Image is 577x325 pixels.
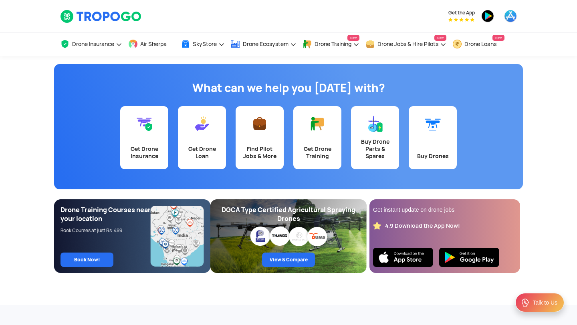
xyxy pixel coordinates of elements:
a: Buy Drone Parts & Spares [351,106,399,169]
img: star_rating [373,222,381,230]
img: Buy Drone Parts & Spares [367,116,383,132]
a: View & Compare [262,253,315,267]
div: Talk to Us [533,299,557,307]
img: Find Pilot Jobs & More [252,116,268,132]
img: Get Drone Insurance [136,116,152,132]
a: Drone LoansNew [452,32,504,56]
img: appstore [504,10,517,22]
div: Get Drone Insurance [125,145,163,160]
div: Get Drone Training [298,145,337,160]
span: Drone Insurance [72,41,114,47]
img: TropoGo Logo [60,10,142,23]
span: New [492,35,504,41]
a: Get Drone Loan [178,106,226,169]
img: playstore [481,10,494,22]
span: Drone Loans [464,41,496,47]
img: App Raking [448,18,474,22]
a: Air Sherpa [128,32,175,56]
div: Get instant update on drone jobs [373,206,516,214]
span: Get the App [448,10,475,16]
div: Find Pilot Jobs & More [240,145,279,160]
span: New [434,35,446,41]
span: Drone Training [315,41,351,47]
div: 4.9 Download the App Now! [385,222,460,230]
div: Drone Training Courses near your location [61,206,151,223]
a: Book Now! [61,253,113,267]
div: DGCA Type Certified Agricultural Spraying Drones [217,206,360,223]
a: Get Drone Insurance [120,106,168,169]
span: SkyStore [193,41,217,47]
a: Drone Jobs & Hire PilotsNew [365,32,446,56]
span: New [347,35,359,41]
div: Buy Drone Parts & Spares [356,138,394,160]
div: Book Courses at just Rs. 499 [61,227,151,234]
a: Drone Insurance [60,32,122,56]
img: ic_Support.svg [521,298,530,307]
h1: What can we help you [DATE] with? [60,80,517,96]
img: Buy Drones [425,116,441,132]
img: Get Drone Loan [194,116,210,132]
span: Air Sherpa [140,41,167,47]
img: Playstore [439,248,499,267]
span: Drone Jobs & Hire Pilots [377,41,438,47]
span: Drone Ecosystem [243,41,288,47]
a: Drone Ecosystem [231,32,297,56]
div: Buy Drones [414,152,452,160]
a: SkyStore [181,32,225,56]
img: Ios [373,248,433,267]
img: Get Drone Training [309,116,325,132]
a: Drone TrainingNew [303,32,359,56]
a: Buy Drones [409,106,457,169]
a: Get Drone Training [293,106,341,169]
div: Get Drone Loan [183,145,221,160]
a: Find Pilot Jobs & More [236,106,284,169]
